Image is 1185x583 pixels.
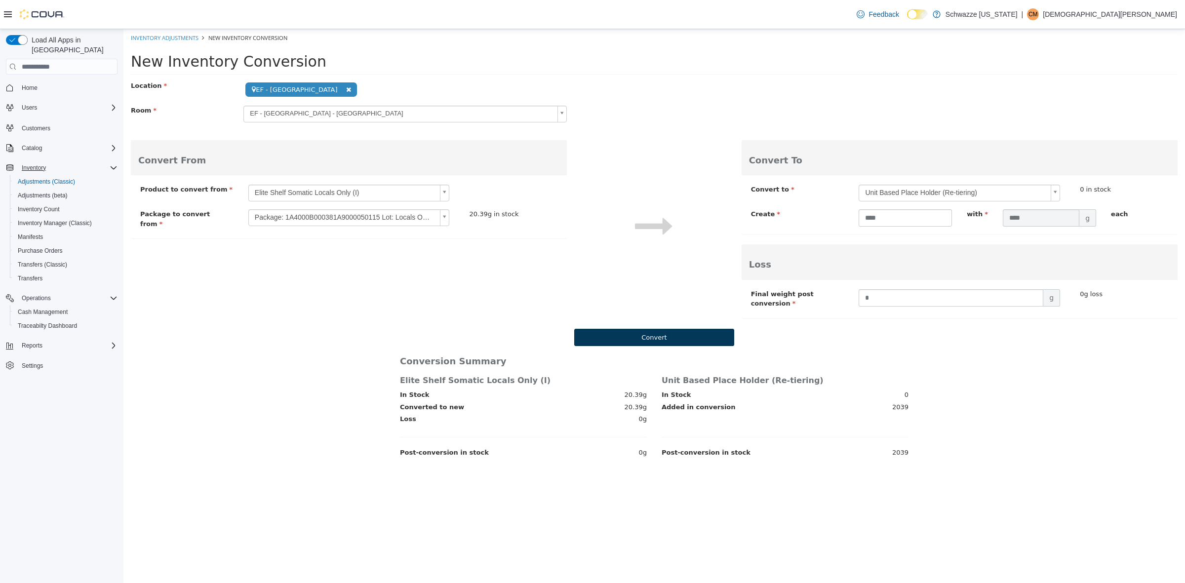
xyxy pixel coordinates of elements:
[7,53,43,60] span: Location
[907,9,928,20] input: Dark Mode
[18,81,118,94] span: Home
[22,144,42,152] span: Catalog
[14,176,79,188] a: Adjustments (Classic)
[7,78,33,85] span: Room
[10,244,121,258] button: Purchase Orders
[515,385,523,395] span: 0g
[2,120,121,135] button: Customers
[10,216,121,230] button: Inventory Manager (Classic)
[2,358,121,373] button: Settings
[538,361,567,371] label: In Stock
[501,361,523,371] span: 20.39g
[14,245,118,257] span: Purchase Orders
[122,53,233,68] span: EF - [GEOGRAPHIC_DATA]
[956,155,1040,165] div: 0 in stock
[769,419,785,428] span: 2039
[18,308,68,316] span: Cash Management
[10,175,121,189] button: Adjustments (Classic)
[18,82,41,94] a: Home
[628,156,671,164] span: Convert to
[18,205,60,213] span: Inventory Count
[22,342,42,350] span: Reports
[2,339,121,352] button: Reports
[10,230,121,244] button: Manifests
[28,35,118,55] span: Load All Apps in [GEOGRAPHIC_DATA]
[18,219,92,227] span: Inventory Manager (Classic)
[18,192,68,199] span: Adjustments (beta)
[538,373,612,383] label: Added in conversion
[125,180,326,197] a: Package: 1A4000B000381A9000050115 Lot: Locals Only 30.30%
[18,261,67,269] span: Transfers (Classic)
[628,261,690,278] span: Final weight post conversion
[14,217,96,229] a: Inventory Manager (Classic)
[920,260,937,277] span: g
[22,104,37,112] span: Users
[10,189,121,202] button: Adjustments (beta)
[946,8,1018,20] p: Schwazze [US_STATE]
[2,161,121,175] button: Inventory
[22,164,46,172] span: Inventory
[14,272,46,284] a: Transfers
[626,231,1047,240] h3: Loss
[18,121,118,134] span: Customers
[987,181,1005,189] span: each
[10,272,121,285] button: Transfers
[781,361,785,371] span: 0
[120,77,443,93] a: EF - [GEOGRAPHIC_DATA] - [GEOGRAPHIC_DATA]
[276,419,365,428] label: Post-conversion in stock
[15,126,436,136] h3: Convert From
[14,306,72,318] a: Cash Management
[276,385,293,395] label: Loss
[10,305,121,319] button: Cash Management
[956,180,973,197] span: g
[125,155,326,172] a: Elite Shelf Somatic Locals Only (I)
[10,202,121,216] button: Inventory Count
[628,181,657,189] span: Create
[22,362,43,370] span: Settings
[18,142,46,154] button: Catalog
[18,233,43,241] span: Manifests
[7,5,75,12] a: Inventory Adjustments
[1027,8,1039,20] div: Christian Mueller
[2,291,121,305] button: Operations
[10,319,121,333] button: Traceabilty Dashboard
[843,181,865,189] span: with
[18,322,77,330] span: Traceabilty Dashboard
[14,259,71,271] a: Transfers (Classic)
[18,122,54,134] a: Customers
[20,9,64,19] img: Cova
[14,176,118,188] span: Adjustments (Classic)
[1028,8,1038,20] span: CM
[17,156,109,164] span: Product to convert from
[14,217,118,229] span: Inventory Manager (Classic)
[14,203,118,215] span: Inventory Count
[22,124,50,132] span: Customers
[14,259,118,271] span: Transfers (Classic)
[7,24,203,41] span: New Inventory Conversion
[736,156,923,172] span: Unit Based Place Holder (Re-tiering)
[14,190,72,201] a: Adjustments (beta)
[1043,8,1177,20] p: [DEMOGRAPHIC_DATA][PERSON_NAME]
[14,190,118,201] span: Adjustments (beta)
[10,258,121,272] button: Transfers (Classic)
[14,320,118,332] span: Traceabilty Dashboard
[6,77,118,398] nav: Complex example
[22,84,38,92] span: Home
[276,347,523,356] h4: Elite Shelf Somatic Locals Only (I)
[769,373,785,383] span: 2039
[2,141,121,155] button: Catalog
[18,340,118,351] span: Reports
[276,373,341,383] label: Converted to new
[14,231,118,243] span: Manifests
[538,419,627,428] label: Post-conversion in stock
[276,327,523,337] h3: Conversion Summary
[120,77,430,92] span: EF - [GEOGRAPHIC_DATA] - [GEOGRAPHIC_DATA]
[85,5,164,12] span: New Inventory Conversion
[18,178,75,186] span: Adjustments (Classic)
[18,142,118,154] span: Catalog
[515,419,523,428] span: 0g
[2,101,121,115] button: Users
[14,231,47,243] a: Manifests
[869,9,899,19] span: Feedback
